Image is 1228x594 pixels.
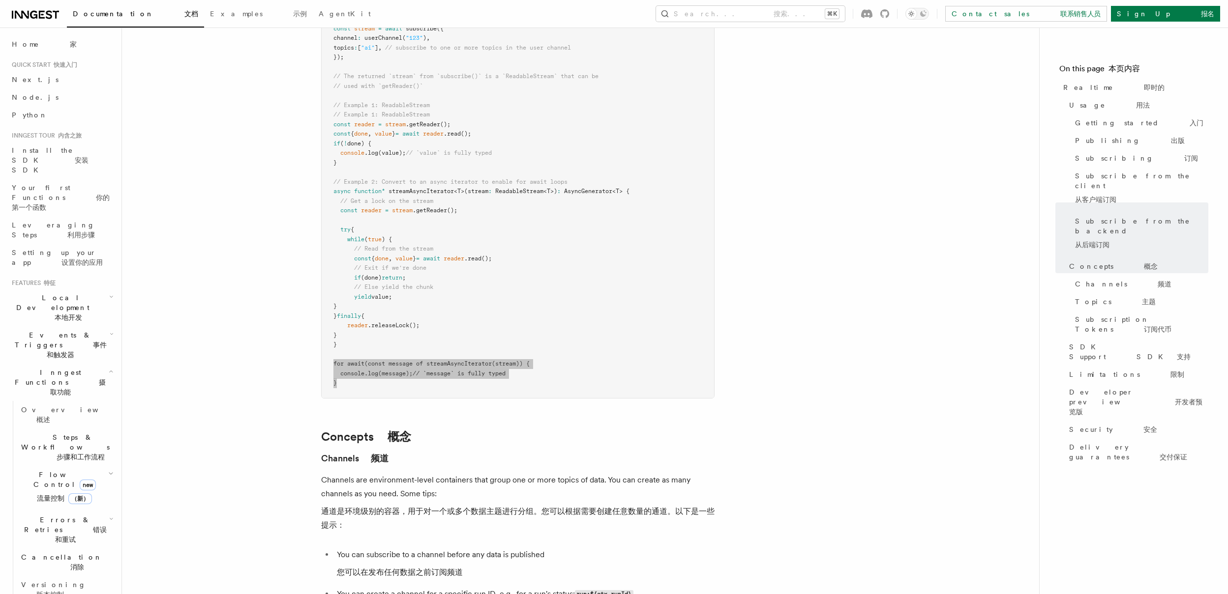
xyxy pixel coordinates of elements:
span: : [557,188,561,195]
span: < [612,188,616,195]
span: Install the SDK [12,146,89,174]
span: .getReader [413,207,447,214]
span: : [488,188,492,195]
span: (); [409,322,419,329]
span: = [385,207,389,214]
span: } [333,332,337,339]
font: 搜索... [774,10,811,18]
font: 特征 [44,280,56,286]
span: Security [1069,424,1157,434]
span: // Example 2: Convert to an async iterator to enable for await loops [333,178,568,185]
span: (message); [378,370,413,377]
font: 流量控制 [37,494,92,502]
span: // Read from the stream [354,245,433,252]
span: subscribe [406,25,437,32]
span: , [389,255,392,262]
font: 概念 [388,429,411,444]
span: reader [423,130,444,137]
a: Sign Up 报名 [1111,6,1220,22]
span: (); [461,130,471,137]
span: Channels [1075,279,1171,289]
span: , [368,130,371,137]
a: Setting up your app 设置你的应用 [8,244,116,271]
kbd: ⌘K [825,9,839,19]
span: "123" [406,34,423,41]
span: // Get a lock on the stream [340,198,433,204]
a: Subscribe from the backend从后端订阅 [1071,212,1208,257]
span: = [378,121,382,128]
button: Cancellation 消除 [17,548,116,576]
span: const [368,360,385,367]
span: T [457,188,461,195]
span: done [375,255,389,262]
span: Python [12,111,48,119]
font: 从后端订阅 [1075,241,1109,249]
span: ({ [437,25,444,32]
span: Subscribe from the backend [1075,216,1208,254]
span: >(stream [461,188,488,195]
span: stream [392,207,413,214]
span: message [389,360,413,367]
span: (done) [361,274,382,281]
span: Developer preview [1069,387,1208,417]
font: 利用步骤 [67,231,95,239]
span: Features [8,279,56,287]
font: 限制 [1170,370,1184,378]
span: streamAsyncIterator [389,188,454,195]
font: 交付保证 [1160,453,1187,461]
span: (); [481,255,492,262]
span: // Example 1: ReadableStream [333,111,430,118]
font: SDK 支持 [1137,353,1191,361]
span: Inngest Functions [8,368,109,397]
span: const [354,255,371,262]
h4: On this page [1059,63,1208,79]
span: ; [402,274,406,281]
span: try [340,226,351,233]
a: Realtime 即时的 [1059,79,1208,96]
span: SDK Support [1069,342,1208,362]
span: Concepts [1069,261,1158,271]
font: 设置你的应用 [61,258,103,266]
span: done) { [347,140,371,147]
span: true [368,236,382,243]
span: // Else yield the chunk [354,283,433,290]
a: SDK Support SDK 支持 [1065,338,1208,366]
span: ( [402,34,406,41]
span: (stream)) { [492,360,530,367]
span: Cancellation [17,552,118,572]
span: } [333,303,337,310]
span: console [340,370,364,377]
span: Leveraging Steps [12,221,95,239]
span: const [333,121,351,128]
span: , [426,34,430,41]
a: Security 安全 [1065,421,1208,438]
span: .releaseLock [368,322,409,329]
font: 订阅 [1184,154,1198,162]
button: Steps & Workflows 步骤和工作流程 [17,428,116,466]
font: 从客户端订阅 [1075,196,1116,203]
p: Channels are environment-level containers that group one or more topics of data. You can create a... [321,473,715,536]
span: Documentation [73,10,198,18]
font: 概述 [36,416,50,424]
span: value [375,130,392,137]
span: // `value` is fully typed [406,149,492,156]
font: 您可以在发布任何数据之前订阅频道 [337,567,463,577]
span: >) [550,188,557,195]
span: Delivery guarantees [1069,442,1208,462]
span: Flow Control [17,470,108,507]
span: await [347,360,364,367]
a: Delivery guarantees 交付保证 [1065,438,1208,466]
span: const [333,25,351,32]
span: { [351,130,354,137]
span: = [416,255,419,262]
span: Realtime [1063,83,1165,92]
font: 即时的 [1144,84,1165,91]
a: Overview 概述 [17,401,116,428]
span: Events & Triggers [8,330,110,360]
font: 联系销售人员 [1060,10,1101,18]
button: Inngest Functions 摄取功能 [8,364,116,401]
a: Leveraging Steps 利用步骤 [8,216,116,244]
span: } [392,130,395,137]
font: 通道是环境级别的容器，用于对一个或多个数据主题进行分组。您可以根据需要创建任意数量的通道。以下是一些提示： [321,507,715,530]
span: // Example 1: ReadableStream [333,102,430,109]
